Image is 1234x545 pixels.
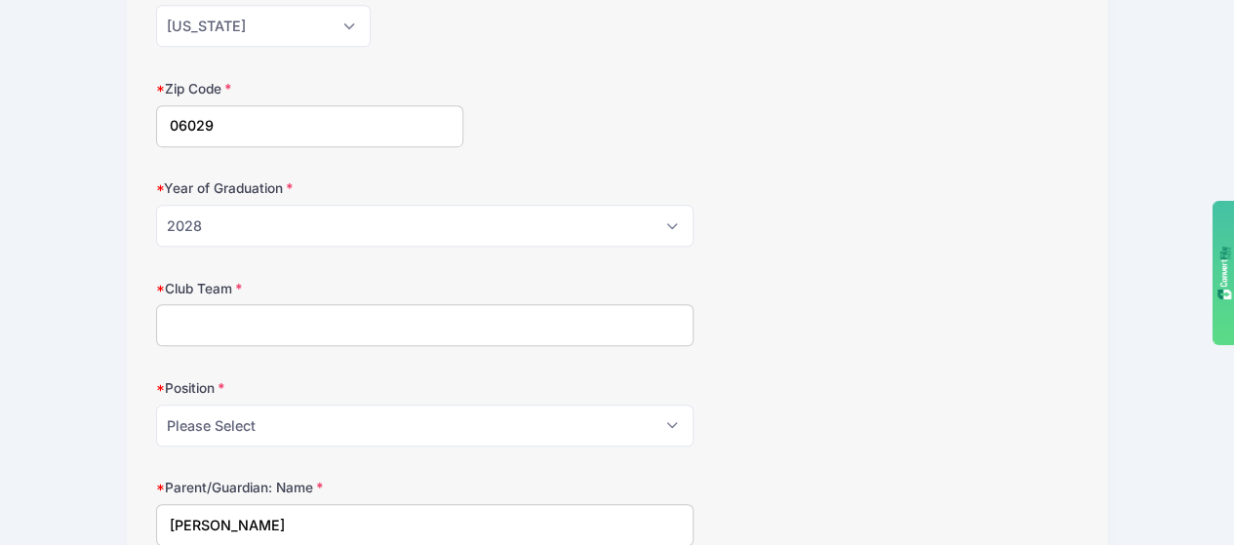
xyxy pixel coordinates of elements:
input: xxxxx [156,105,463,147]
label: Year of Graduation [156,178,463,198]
label: Position [156,378,463,398]
label: Parent/Guardian: Name [156,478,463,497]
label: Club Team [156,279,463,298]
label: Zip Code [156,79,463,98]
img: gdzwAHDJa65OwAAAABJRU5ErkJggg== [1217,246,1232,299]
